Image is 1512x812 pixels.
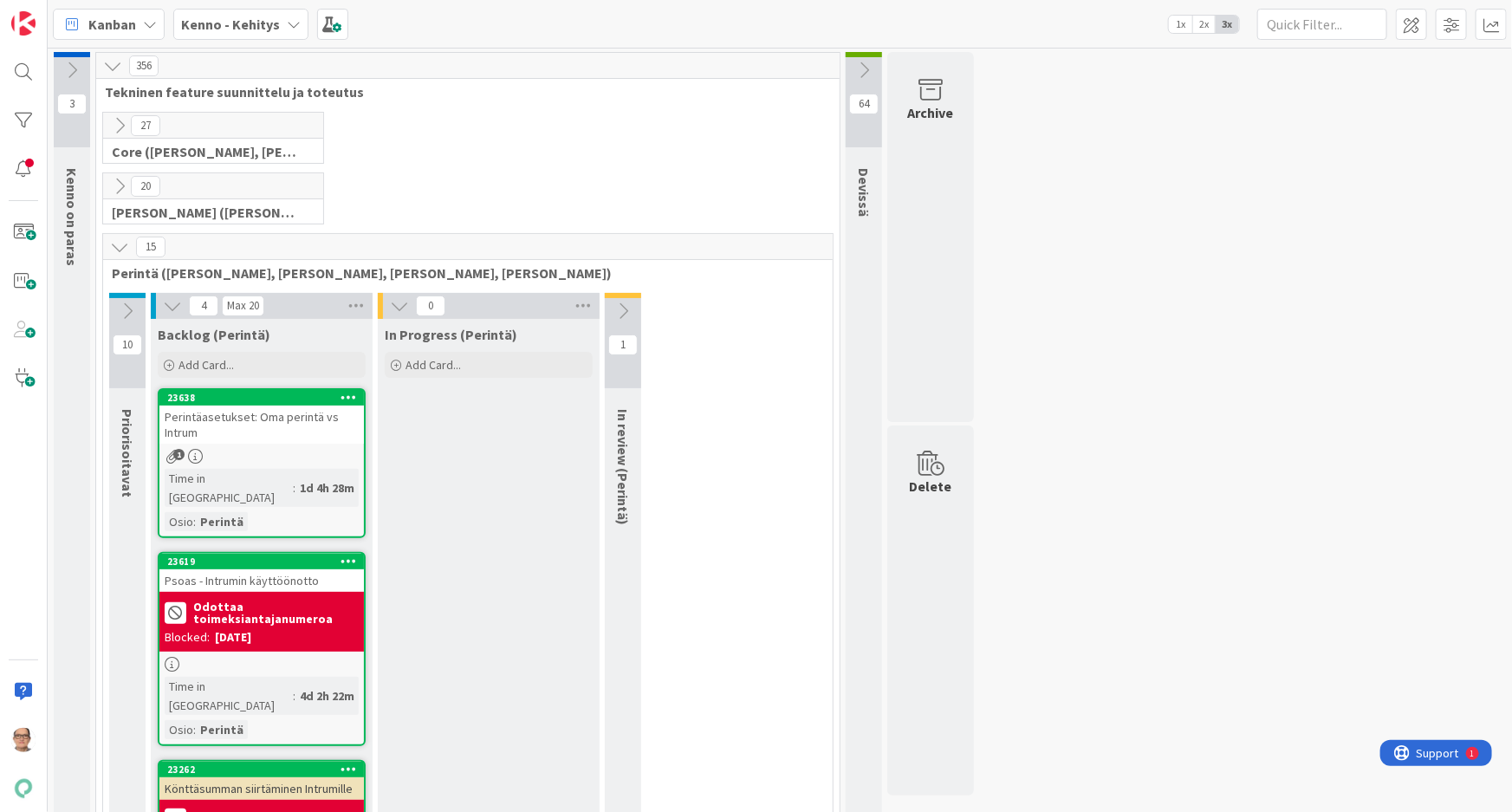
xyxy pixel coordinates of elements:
span: 15 [136,237,165,257]
span: In Progress (Perintä) [385,326,517,343]
span: Devissä [855,168,873,217]
span: Kanban [88,14,136,35]
span: 4 [189,296,218,316]
span: Add Card... [178,357,234,373]
span: Priorisoitavat [119,409,136,497]
span: : [193,512,196,531]
div: 23638 [159,390,364,406]
span: 2x [1192,16,1216,33]
span: Add Card... [406,357,461,373]
span: 3 [57,94,87,114]
div: Osio [165,512,193,531]
div: Archive [908,102,954,123]
span: 356 [129,55,159,76]
div: 23619 [159,554,364,569]
span: 1 [608,335,638,355]
div: [DATE] [215,628,251,646]
span: Core (Pasi, Jussi, JaakkoHä, Jyri, Leo, MikkoK, Väinö, MattiH) [112,143,302,160]
div: Könttäsumman siirtäminen Intrumille [159,777,364,800]
span: 1 [173,449,185,460]
span: 27 [131,115,160,136]
span: Kenno on paras [63,168,81,266]
span: Support [36,3,79,23]
input: Quick Filter... [1257,9,1387,40]
span: : [293,686,295,705]
div: Blocked: [165,628,210,646]
div: 23262 [167,763,364,776]
div: Perintä [196,720,248,739]
div: 4d 2h 22m [295,686,359,705]
b: Kenno - Kehitys [181,16,280,33]
div: 1d 4h 28m [295,478,359,497]
span: Halti (Sebastian, VilleH, Riikka, Antti, MikkoV, PetriH, PetriM) [112,204,302,221]
div: Osio [165,720,193,739]
div: 23638Perintäasetukset: Oma perintä vs Intrum [159,390,364,444]
span: 20 [131,176,160,197]
div: 1 [90,7,94,21]
img: PK [11,728,36,752]
div: Max 20 [227,302,259,310]
span: Perintä (Jaakko, PetriH, MikkoV, Pasi) [112,264,811,282]
div: Psoas - Intrumin käyttöönotto [159,569,364,592]
div: 23619 [167,555,364,568]
div: 23638 [167,392,364,404]
div: 23262 [159,762,364,777]
b: Odottaa toimeksiantajanumeroa [193,601,359,625]
span: In review (Perintä) [614,409,632,525]
img: Visit kanbanzone.com [11,11,36,36]
div: 23619Psoas - Intrumin käyttöönotto [159,554,364,592]
span: Tekninen feature suunnittelu ja toteutus [105,83,818,101]
div: Time in [GEOGRAPHIC_DATA] [165,677,293,715]
span: : [193,720,196,739]
span: 10 [113,335,142,355]
span: 0 [416,296,445,316]
div: Perintäasetukset: Oma perintä vs Intrum [159,406,364,444]
span: 64 [849,94,879,114]
span: 1x [1169,16,1192,33]
span: 3x [1216,16,1239,33]
div: Time in [GEOGRAPHIC_DATA] [165,469,293,507]
div: Perintä [196,512,248,531]
span: Backlog (Perintä) [158,326,270,343]
span: : [293,478,295,497]
div: 23262Könttäsumman siirtäminen Intrumille [159,762,364,800]
div: Delete [910,476,952,497]
img: avatar [11,776,36,801]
